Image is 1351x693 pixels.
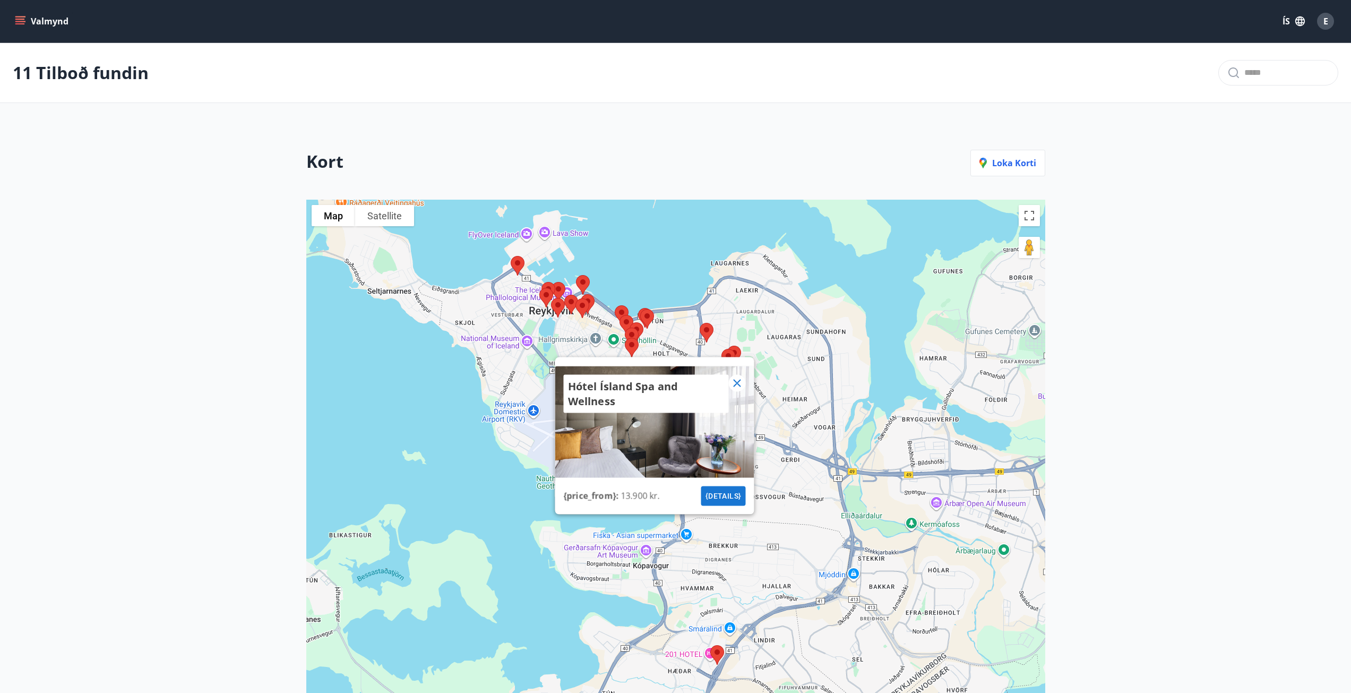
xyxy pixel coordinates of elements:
[306,150,343,176] h2: Kort
[1019,237,1040,258] button: Drag Pegman onto the map to open Street View
[701,486,745,506] button: {details}
[1313,8,1338,34] button: E
[1323,15,1328,27] span: E
[621,489,660,502] p: 13.900 kr.
[312,205,355,226] button: Show street map
[563,489,621,502] p: {price_from} :
[567,379,724,408] p: Hótel Ísland Spa and Wellness
[1019,205,1040,226] button: Toggle fullscreen view
[1277,12,1311,31] button: ÍS
[355,205,414,226] button: Show satellite imagery
[13,12,73,31] button: menu
[13,61,149,84] p: 11 Tilboð fundin
[979,157,1036,169] p: Loka korti
[970,150,1045,176] button: Loka korti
